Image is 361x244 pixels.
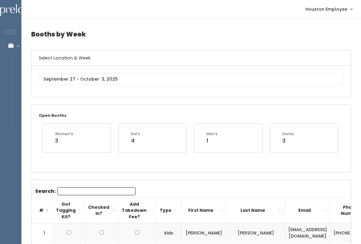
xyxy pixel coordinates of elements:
[31,26,351,43] h4: Booths by Week
[131,137,140,145] div: 4
[53,198,85,223] th: Got Tagging Kit?: activate to sort column ascending
[156,198,181,223] th: Type: activate to sort column ascending
[58,187,136,195] input: Search:
[227,223,285,242] td: [PERSON_NAME]
[156,223,181,242] td: kids
[32,50,351,66] h6: Select Location & Week
[131,131,140,137] div: Kid's
[35,187,136,195] label: Search:
[32,198,53,223] th: #: activate to sort column descending
[39,73,344,85] input: September 27 - October 3, 2025
[85,198,119,223] th: Checked in?: activate to sort column ascending
[285,223,330,242] td: [EMAIL_ADDRESS][DOMAIN_NAME]
[207,137,218,145] div: 1
[181,198,227,223] th: First Name: activate to sort column ascending
[39,113,66,118] small: Open Booths
[207,131,218,137] div: Men's
[227,198,285,223] th: Last Name: activate to sort column ascending
[285,198,330,223] th: Email: activate to sort column ascending
[55,131,73,137] div: Women's
[282,131,294,137] div: Home
[305,6,347,13] span: Houston Employee
[55,137,73,145] div: 3
[119,198,156,223] th: Add Takedown Fee?: activate to sort column ascending
[299,2,359,16] a: Houston Employee
[181,223,227,242] td: [PERSON_NAME]
[32,223,53,242] td: 1
[282,137,294,145] div: 3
